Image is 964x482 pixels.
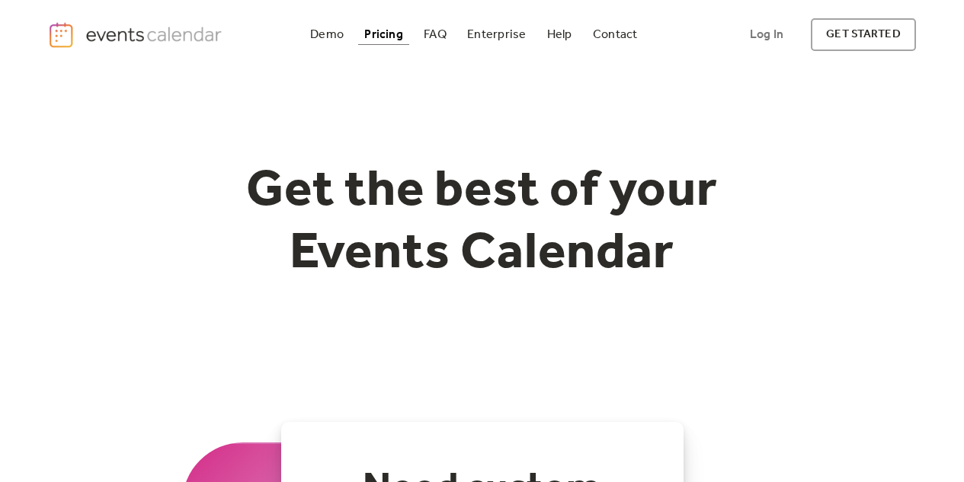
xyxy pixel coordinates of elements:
div: Pricing [364,30,403,39]
a: Demo [304,24,350,45]
h1: Get the best of your Events Calendar [190,161,775,285]
a: FAQ [418,24,453,45]
div: Help [547,30,572,39]
a: get started [811,18,915,51]
div: Contact [593,30,638,39]
a: Enterprise [461,24,532,45]
div: FAQ [424,30,447,39]
a: Log In [735,18,799,51]
div: Enterprise [467,30,526,39]
a: Help [541,24,578,45]
a: Contact [587,24,644,45]
div: Demo [310,30,344,39]
a: Pricing [358,24,409,45]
